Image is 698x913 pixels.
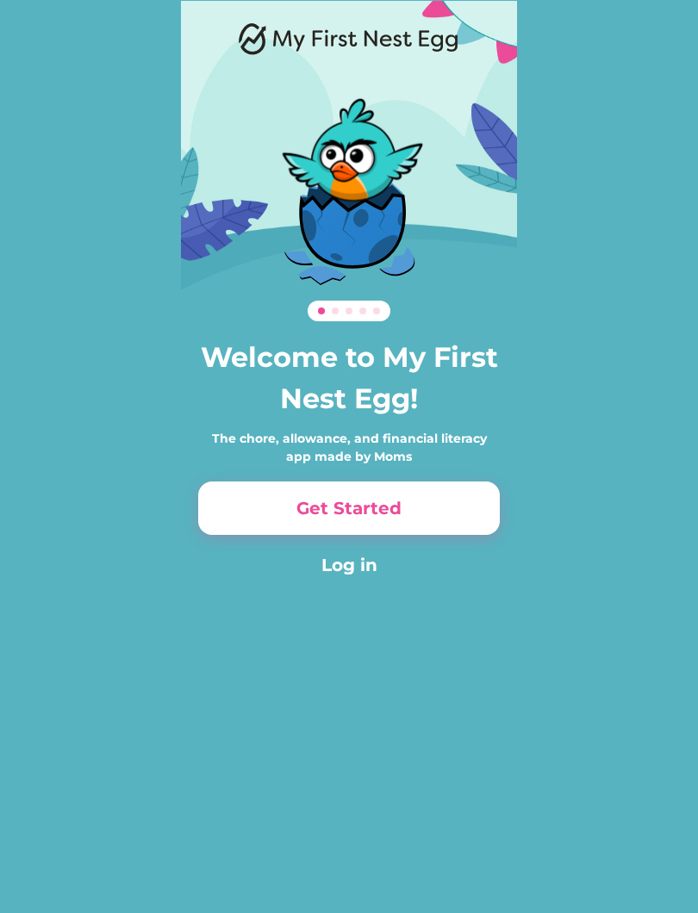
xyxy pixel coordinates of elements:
[198,430,500,466] div: The chore, allowance, and financial literacy app made by Moms
[242,71,456,285] img: Dino.svg
[198,481,500,535] button: Get Started
[239,22,459,56] img: Logo.png
[198,337,500,419] h3: Welcome to My First Nest Egg!
[198,552,500,578] button: Log in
